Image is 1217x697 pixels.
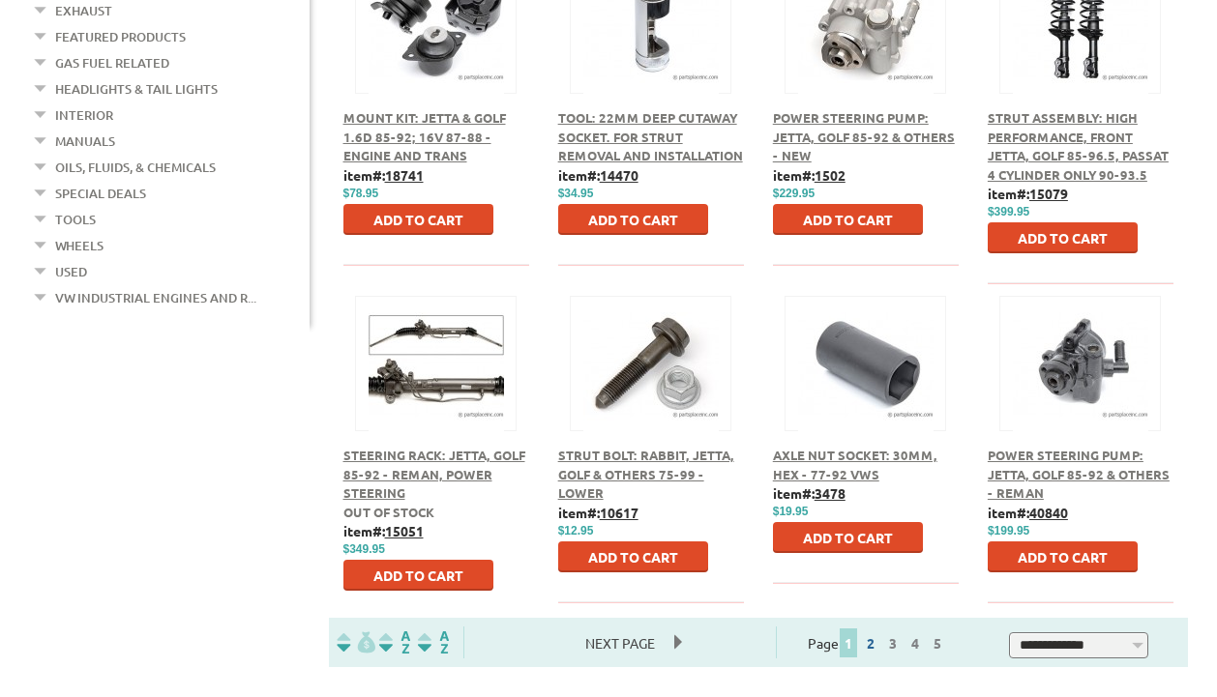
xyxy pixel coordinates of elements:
span: $399.95 [988,205,1029,218]
u: 40840 [1029,504,1068,521]
u: 15051 [385,522,424,539]
img: Sort by Headline [375,631,414,653]
a: 4 [906,634,924,652]
u: 1502 [815,166,846,184]
div: Page [776,626,979,658]
span: Add to Cart [373,211,463,228]
a: Axle Nut Socket: 30mm, Hex - 77-92 VWs [773,447,937,482]
span: Add to Cart [1018,548,1108,566]
a: Power Steering Pump: Jetta, Golf 85-92 & Others - Reman [988,447,1170,501]
a: Steering Rack: Jetta, Golf 85-92 - Reman, Power Steering [343,447,525,501]
a: Interior [55,102,113,128]
b: item#: [773,484,846,502]
a: Featured Products [55,24,186,49]
button: Add to Cart [988,541,1138,572]
span: Add to Cart [373,566,463,584]
a: Tool: 22mm Deep Cutaway Socket. For strut removal and installation [558,109,743,163]
span: Add to Cart [588,548,678,566]
b: item#: [343,166,424,184]
a: 3 [884,634,902,652]
img: Sort by Sales Rank [414,631,453,653]
span: Next Page [566,628,674,657]
span: Out of stock [343,504,434,520]
span: $229.95 [773,187,815,200]
a: Tools [55,207,96,232]
a: Special Deals [55,181,146,206]
u: 10617 [600,504,638,521]
a: Wheels [55,233,104,258]
a: Used [55,259,87,284]
button: Add to Cart [558,541,708,572]
img: filterpricelow.svg [337,631,375,653]
a: Headlights & Tail Lights [55,76,218,102]
a: Oils, Fluids, & Chemicals [55,155,216,180]
a: Mount Kit: Jetta & Golf 1.6D 85-92; 16V 87-88 - Engine and Trans [343,109,506,163]
a: VW Industrial Engines and R... [55,285,256,310]
u: 3478 [815,484,846,502]
u: 15079 [1029,185,1068,202]
button: Add to Cart [773,522,923,553]
span: $34.95 [558,187,594,200]
span: $199.95 [988,524,1029,537]
button: Add to Cart [343,204,493,235]
a: Manuals [55,129,115,154]
span: $19.95 [773,505,809,518]
button: Add to Cart [773,204,923,235]
span: 1 [840,628,857,657]
span: $12.95 [558,524,594,537]
button: Add to Cart [988,222,1138,253]
a: Next Page [566,634,674,652]
span: Add to Cart [803,529,893,546]
b: item#: [988,185,1068,202]
span: $349.95 [343,542,385,556]
a: Strut Bolt: Rabbit, Jetta, Golf & Others 75-99 - Lower [558,447,734,501]
u: 14470 [600,166,638,184]
b: item#: [558,504,638,521]
button: Add to Cart [343,560,493,591]
b: item#: [343,522,424,539]
b: item#: [558,166,638,184]
u: 18741 [385,166,424,184]
b: item#: [988,504,1068,521]
a: 5 [929,634,946,652]
a: Power Steering Pump: Jetta, Golf 85-92 & Others - New [773,109,955,163]
span: Add to Cart [1018,229,1108,247]
button: Add to Cart [558,204,708,235]
a: 2 [862,634,879,652]
a: Strut Assembly: High Performance, Front Jetta, Golf 85-96.5, Passat 4 Cylinder only 90-93.5 [988,109,1169,183]
b: item#: [773,166,846,184]
span: $78.95 [343,187,379,200]
span: Add to Cart [803,211,893,228]
span: Add to Cart [588,211,678,228]
a: Gas Fuel Related [55,50,169,75]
